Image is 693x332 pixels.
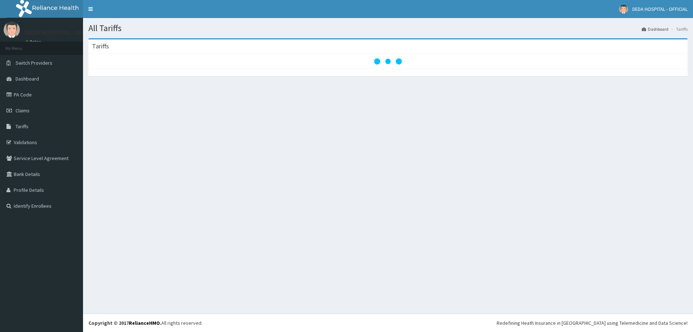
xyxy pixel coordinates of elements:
[16,76,39,82] span: Dashboard
[669,26,688,32] li: Tariffs
[92,43,109,49] h3: Tariffs
[16,123,29,130] span: Tariffs
[25,29,100,36] p: DEDA HOSPITAL - OFFICIAL
[619,5,628,14] img: User Image
[88,23,688,33] h1: All Tariffs
[497,319,688,327] div: Redefining Heath Insurance in [GEOGRAPHIC_DATA] using Telemedicine and Data Science!
[88,320,161,326] strong: Copyright © 2017 .
[16,60,52,66] span: Switch Providers
[632,6,688,12] span: DEDA HOSPITAL - OFFICIAL
[83,314,693,332] footer: All rights reserved.
[16,107,30,114] span: Claims
[4,22,20,38] img: User Image
[129,320,160,326] a: RelianceHMO
[374,47,402,76] svg: audio-loading
[25,39,43,44] a: Online
[642,26,668,32] a: Dashboard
